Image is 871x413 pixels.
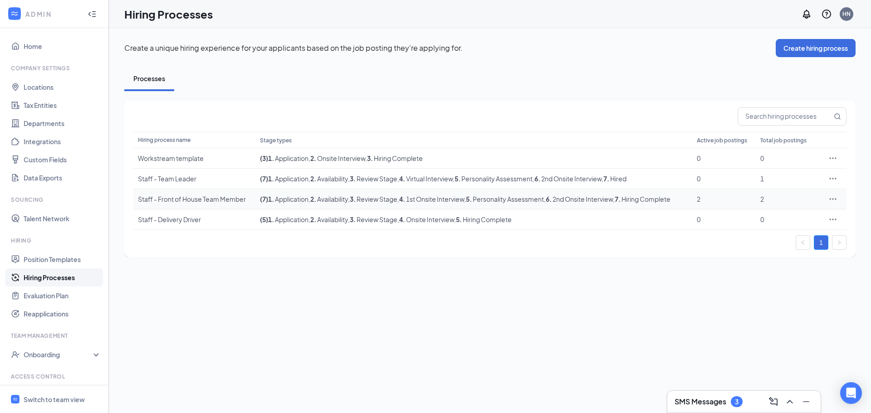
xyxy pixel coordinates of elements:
[350,215,356,224] b: 3 .
[24,395,85,404] div: Switch to team view
[799,394,813,409] button: Minimize
[397,215,454,224] span: , Onsite Interview
[534,175,540,183] b: 6 .
[464,195,544,203] span: , Personality Assessment
[138,194,251,204] div: Staff - Front of House Team Member
[11,64,99,72] div: Company Settings
[25,10,79,19] div: ADMIN
[308,195,348,203] span: , Availability
[11,373,99,380] div: Access control
[348,195,397,203] span: , Review Stage
[268,215,274,224] b: 1 .
[124,6,213,22] h1: Hiring Processes
[397,195,464,203] span: , 1st Onsite Interview
[268,215,308,224] span: Application
[12,396,18,402] svg: WorkstreamLogo
[832,235,847,250] li: Next Page
[260,195,268,203] span: ( 7 )
[832,235,847,250] button: right
[783,394,797,409] button: ChevronUp
[842,10,851,18] div: HN
[138,136,191,143] span: Hiring process name
[138,154,251,163] div: Workstream template
[260,154,268,162] span: ( 3 )
[692,132,756,148] th: Active job postings
[828,215,837,224] svg: Ellipses
[11,332,99,340] div: Team Management
[454,215,512,224] span: , Hiring Complete
[453,175,533,183] span: , Personality Assessment
[697,195,700,203] span: 2
[24,37,101,55] a: Home
[735,398,739,406] div: 3
[367,154,373,162] b: 3 .
[268,154,274,162] b: 1 .
[828,174,837,183] svg: Ellipses
[675,397,726,407] h3: SMS Messages
[138,215,251,224] div: Staff - Delivery Driver
[133,74,165,83] div: Processes
[350,195,356,203] b: 3 .
[756,132,819,148] th: Total job postings
[533,175,602,183] span: , 2nd Onsite Interview
[24,287,101,305] a: Evaluation Plan
[546,195,552,203] b: 6 .
[268,154,308,162] span: Application
[840,382,862,404] div: Open Intercom Messenger
[760,215,815,224] div: 0
[24,250,101,268] a: Position Templates
[801,396,812,407] svg: Minimize
[24,268,101,287] a: Hiring Processes
[88,10,97,19] svg: Collapse
[268,175,274,183] b: 1 .
[399,175,405,183] b: 4 .
[615,195,621,203] b: 7 .
[455,175,460,183] b: 5 .
[760,174,815,183] div: 1
[800,240,806,245] span: left
[11,196,99,204] div: Sourcing
[24,114,101,132] a: Departments
[697,175,700,183] span: 0
[766,394,781,409] button: ComposeMessage
[10,9,19,18] svg: WorkstreamLogo
[796,235,810,250] li: Previous Page
[828,194,837,204] svg: Ellipses
[399,195,405,203] b: 4 .
[837,240,842,245] span: right
[260,215,268,224] span: ( 5 )
[796,235,810,250] button: left
[456,215,462,224] b: 5 .
[784,396,795,407] svg: ChevronUp
[760,194,815,204] div: 2
[603,175,609,183] b: 7 .
[260,175,268,183] span: ( 7 )
[268,195,308,203] span: Application
[268,195,274,203] b: 1 .
[310,215,316,224] b: 2 .
[268,175,308,183] span: Application
[697,215,700,224] span: 0
[24,78,101,96] a: Locations
[310,195,316,203] b: 2 .
[24,169,101,187] a: Data Exports
[348,215,397,224] span: , Review Stage
[310,175,316,183] b: 2 .
[828,154,837,163] svg: Ellipses
[350,175,356,183] b: 3 .
[11,350,20,359] svg: UserCheck
[776,39,856,57] button: Create hiring process
[308,175,348,183] span: , Availability
[138,174,251,183] div: Staff - Team Leader
[24,151,101,169] a: Custom Fields
[348,175,397,183] span: , Review Stage
[544,195,613,203] span: , 2nd Onsite Interview
[814,236,828,249] a: 1
[365,154,423,162] span: , Hiring Complete
[24,209,101,228] a: Talent Network
[24,350,93,359] div: Onboarding
[814,235,828,250] li: 1
[738,108,832,125] input: Search hiring processes
[768,396,779,407] svg: ComposeMessage
[310,154,316,162] b: 2 .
